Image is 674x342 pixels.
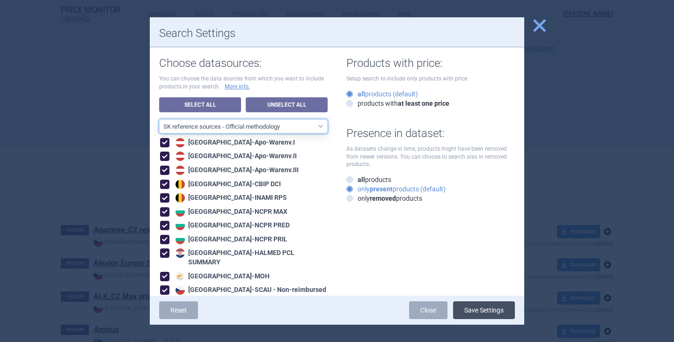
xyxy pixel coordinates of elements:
[159,27,515,40] h1: Search Settings
[358,176,365,183] strong: all
[176,248,185,258] img: Croatia
[176,285,185,295] img: Czech Republic
[173,152,297,161] div: [GEOGRAPHIC_DATA] - Apo-Warenv.II
[225,83,250,91] a: More info.
[173,180,281,189] div: [GEOGRAPHIC_DATA] - CBIP DCI
[173,221,290,230] div: [GEOGRAPHIC_DATA] - NCPR PRED
[176,138,185,147] img: Austria
[176,152,185,161] img: Austria
[346,99,449,108] label: products with
[173,138,295,147] div: [GEOGRAPHIC_DATA] - Apo-Warenv.I
[176,235,185,244] img: Bulgaria
[246,97,328,112] a: Unselect All
[159,301,198,319] a: Reset
[173,166,299,175] div: [GEOGRAPHIC_DATA] - Apo-Warenv.III
[409,301,447,319] a: Close
[346,127,515,140] h1: Presence in dataset:
[176,207,185,217] img: Bulgaria
[370,185,393,193] strong: present
[176,180,185,189] img: Belgium
[173,207,287,217] div: [GEOGRAPHIC_DATA] - NCPR MAX
[370,195,396,202] strong: removed
[453,301,515,319] button: Save Settings
[346,194,422,203] label: only products
[173,272,270,281] div: [GEOGRAPHIC_DATA] - MOH
[346,175,391,184] label: products
[346,184,446,194] label: only products (default)
[346,75,515,83] p: Setup search to include only products with price:
[176,166,185,175] img: Austria
[159,75,328,91] p: You can choose the data sources from which you want to include products in your search.
[346,89,418,99] label: products (default)
[159,97,241,112] a: Select All
[398,100,449,107] strong: at least one price
[346,57,515,70] h1: Products with price:
[176,272,185,281] img: Cyprus
[173,235,287,244] div: [GEOGRAPHIC_DATA] - NCPR PRIL
[173,193,287,203] div: [GEOGRAPHIC_DATA] - INAMI RPS
[346,145,515,168] p: As datasets change in time, products might have been removed from newer versions. You can choose ...
[173,285,328,304] div: [GEOGRAPHIC_DATA] - SCAU - Non-reimbursed medicinal products
[173,248,328,267] div: [GEOGRAPHIC_DATA] - HALMED PCL SUMMARY
[176,221,185,230] img: Bulgaria
[159,57,328,70] h1: Choose datasources:
[358,90,365,98] strong: all
[176,193,185,203] img: Belgium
